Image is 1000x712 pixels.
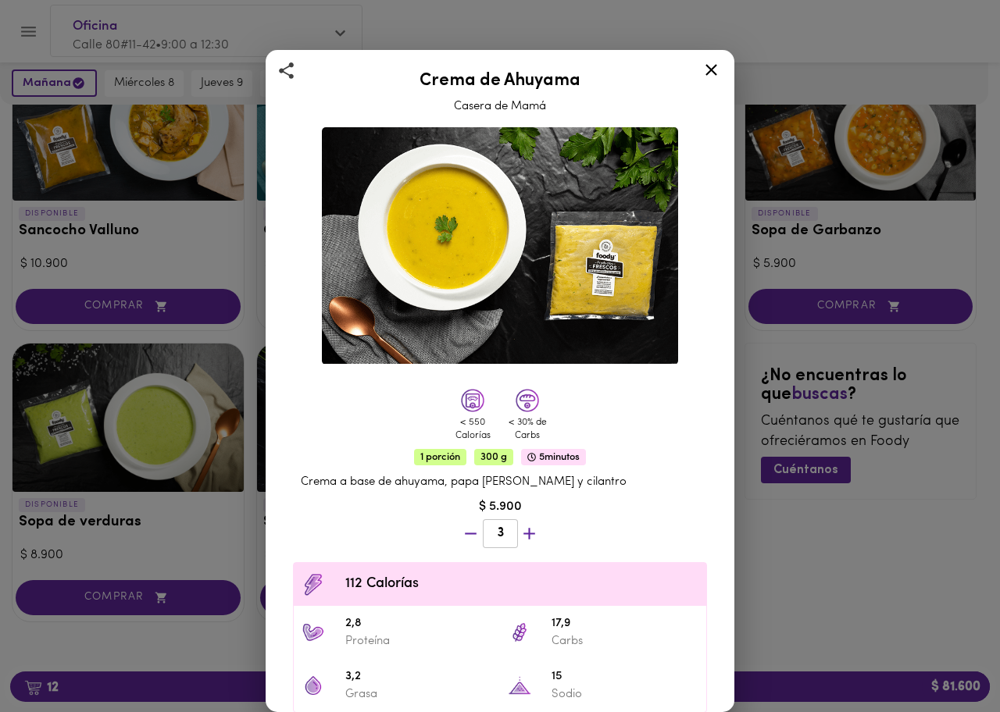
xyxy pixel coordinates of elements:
img: 15 Sodio [508,674,531,697]
div: $ 5.900 [285,498,715,516]
p: Proteína [345,633,492,650]
span: 17,9 [552,615,698,633]
p: Grasa [345,686,492,703]
img: Contenido calórico [302,573,325,596]
img: Crema de Ahuyama [322,127,678,365]
span: 300 g [474,449,513,465]
img: 2,8 Proteína [302,621,325,644]
span: 3,2 [345,668,492,686]
div: < 30% de Carbs [504,416,551,443]
p: Carbs [552,633,698,650]
span: 112 Calorías [345,574,698,595]
span: 5 minutos [521,449,586,465]
span: Crema a base de ahuyama, papa [PERSON_NAME] y cilantro [301,476,627,488]
span: 1 porción [414,449,466,465]
span: 15 [552,668,698,686]
img: 3,2 Grasa [302,674,325,697]
button: 3 [483,519,518,548]
img: lowcals.png [461,389,484,412]
div: < 550 Calorías [449,416,496,443]
iframe: Messagebird Livechat Widget [909,621,984,696]
img: lowcarbs.png [516,389,539,412]
span: 3 [493,526,508,541]
h2: Crema de Ahuyama [285,72,715,91]
span: 2,8 [345,615,492,633]
img: 17,9 Carbs [508,621,531,644]
p: Sodio [552,686,698,703]
span: Casera de Mamá [454,101,546,112]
